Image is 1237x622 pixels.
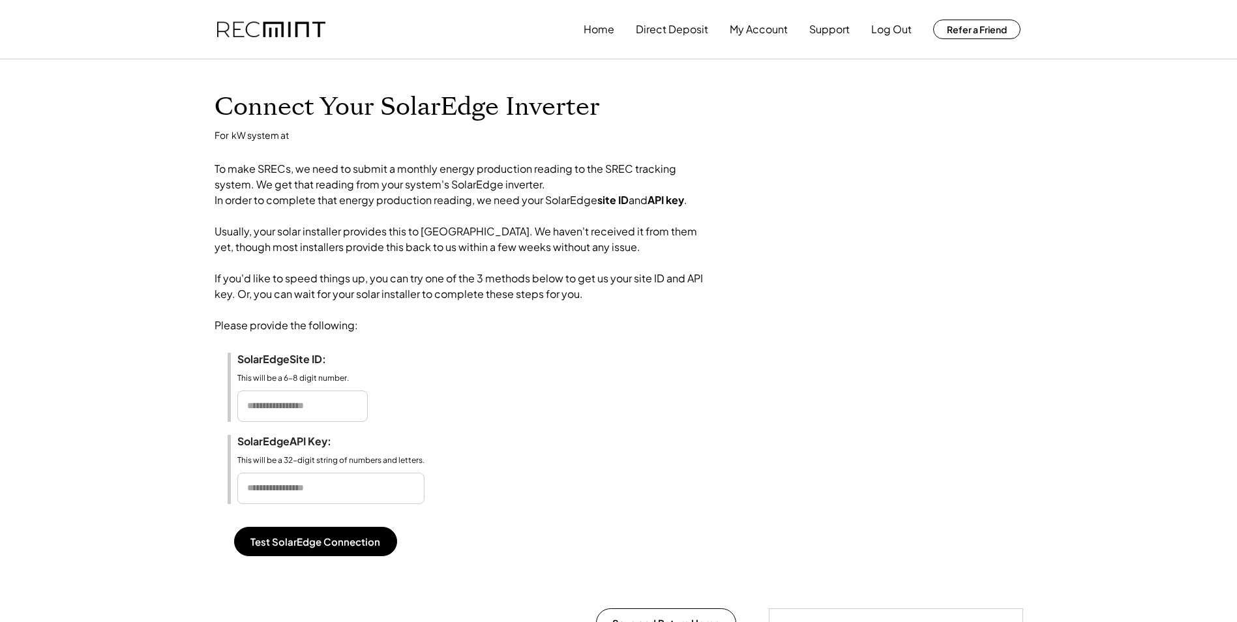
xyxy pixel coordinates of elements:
div: This will be a 6-8 digit number. [237,373,368,384]
button: Direct Deposit [636,16,708,42]
div: This will be a 32-digit string of numbers and letters. [237,455,425,466]
button: Support [809,16,850,42]
button: Refer a Friend [933,20,1021,39]
strong: API Key [290,434,327,448]
strong: API key [648,193,684,207]
div: SolarEdge : [237,353,368,366]
button: Home [584,16,614,42]
strong: Site ID [290,352,322,366]
div: For kW system at [215,129,289,142]
button: Test SolarEdge Connection [234,527,397,556]
button: Log Out [871,16,912,42]
button: My Account [730,16,788,42]
div: SolarEdge : [237,435,368,449]
strong: site ID [597,193,629,207]
img: recmint-logotype%403x.png [217,22,325,38]
div: To make SRECs, we need to submit a monthly energy production reading to the SREC tracking system.... [215,161,704,346]
h1: Connect Your SolarEdge Inverter [215,92,600,123]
